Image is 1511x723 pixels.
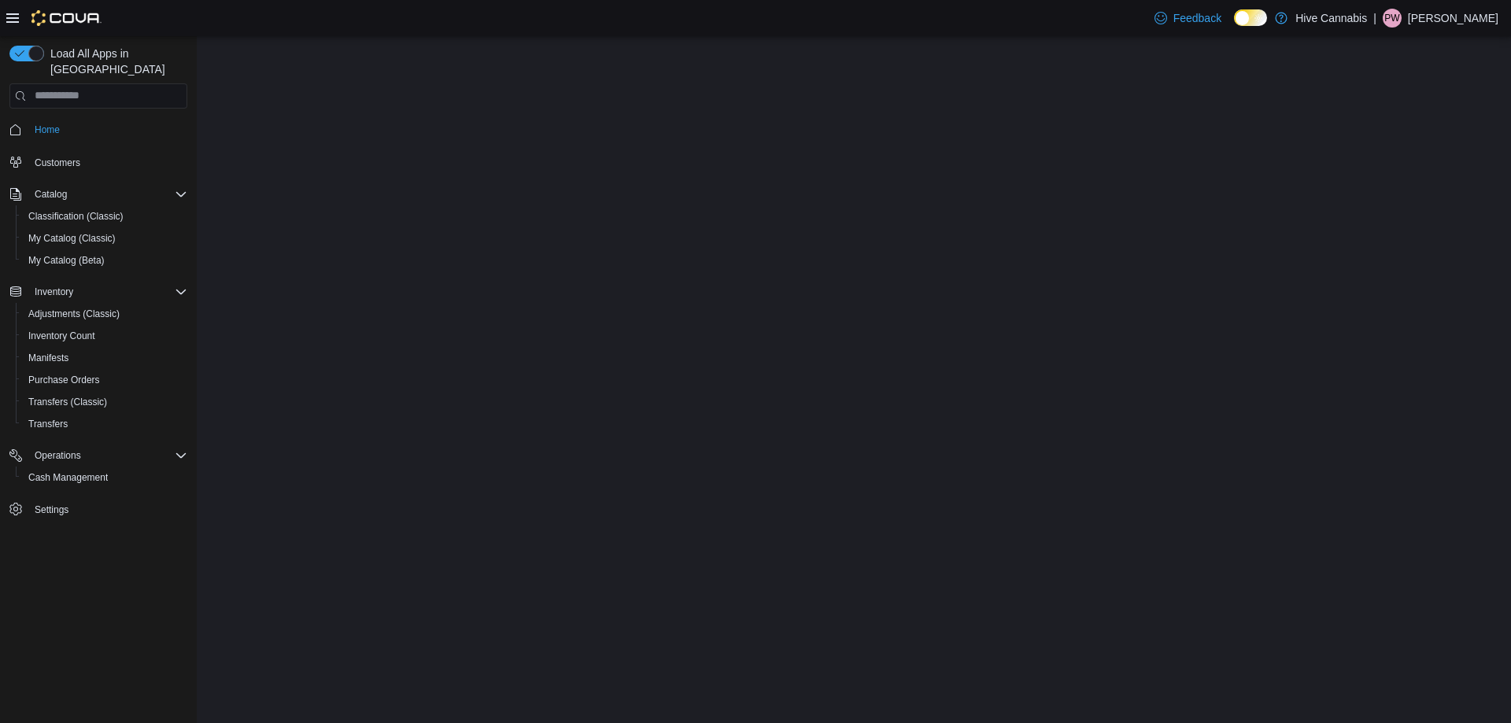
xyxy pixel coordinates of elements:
button: Inventory Count [16,325,194,347]
span: Cash Management [28,471,108,484]
button: Settings [3,498,194,521]
span: Customers [28,152,187,172]
span: Customers [35,157,80,169]
span: Load All Apps in [GEOGRAPHIC_DATA] [44,46,187,77]
span: Operations [28,446,187,465]
button: Catalog [28,185,73,204]
img: Cova [31,10,102,26]
button: Transfers [16,413,194,435]
span: My Catalog (Classic) [22,229,187,248]
span: My Catalog (Beta) [28,254,105,267]
span: Inventory Count [28,330,95,342]
button: Inventory [3,281,194,303]
a: Inventory Count [22,326,102,345]
button: Adjustments (Classic) [16,303,194,325]
button: Home [3,118,194,141]
div: Peyton Winslow [1383,9,1402,28]
button: Operations [28,446,87,465]
button: Transfers (Classic) [16,391,194,413]
span: Home [28,120,187,139]
span: Manifests [28,352,68,364]
a: Home [28,120,66,139]
span: Catalog [35,188,67,201]
button: Manifests [16,347,194,369]
span: Catalog [28,185,187,204]
span: Adjustments (Classic) [28,308,120,320]
p: Hive Cannabis [1295,9,1367,28]
button: Purchase Orders [16,369,194,391]
span: Inventory [35,286,73,298]
button: Operations [3,444,194,467]
span: Home [35,124,60,136]
nav: Complex example [9,112,187,562]
button: My Catalog (Classic) [16,227,194,249]
span: Transfers (Classic) [28,396,107,408]
a: Transfers [22,415,74,433]
button: Classification (Classic) [16,205,194,227]
button: Inventory [28,282,79,301]
a: Purchase Orders [22,371,106,389]
span: My Catalog (Beta) [22,251,187,270]
span: Operations [35,449,81,462]
a: My Catalog (Classic) [22,229,122,248]
a: Feedback [1148,2,1228,34]
a: My Catalog (Beta) [22,251,111,270]
a: Manifests [22,349,75,367]
a: Classification (Classic) [22,207,130,226]
p: | [1373,9,1376,28]
p: [PERSON_NAME] [1408,9,1498,28]
a: Adjustments (Classic) [22,304,126,323]
span: Classification (Classic) [28,210,124,223]
a: Customers [28,153,87,172]
button: Catalog [3,183,194,205]
input: Dark Mode [1234,9,1267,26]
button: My Catalog (Beta) [16,249,194,271]
span: Settings [28,500,187,519]
span: Inventory [28,282,187,301]
span: Transfers (Classic) [22,393,187,411]
button: Cash Management [16,467,194,489]
span: Feedback [1173,10,1221,26]
span: PW [1384,9,1399,28]
span: Classification (Classic) [22,207,187,226]
span: Settings [35,504,68,516]
a: Transfers (Classic) [22,393,113,411]
span: Adjustments (Classic) [22,304,187,323]
span: Inventory Count [22,326,187,345]
a: Cash Management [22,468,114,487]
span: Transfers [22,415,187,433]
span: Cash Management [22,468,187,487]
a: Settings [28,500,75,519]
span: Manifests [22,349,187,367]
span: Transfers [28,418,68,430]
span: My Catalog (Classic) [28,232,116,245]
button: Customers [3,150,194,173]
span: Purchase Orders [28,374,100,386]
span: Purchase Orders [22,371,187,389]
